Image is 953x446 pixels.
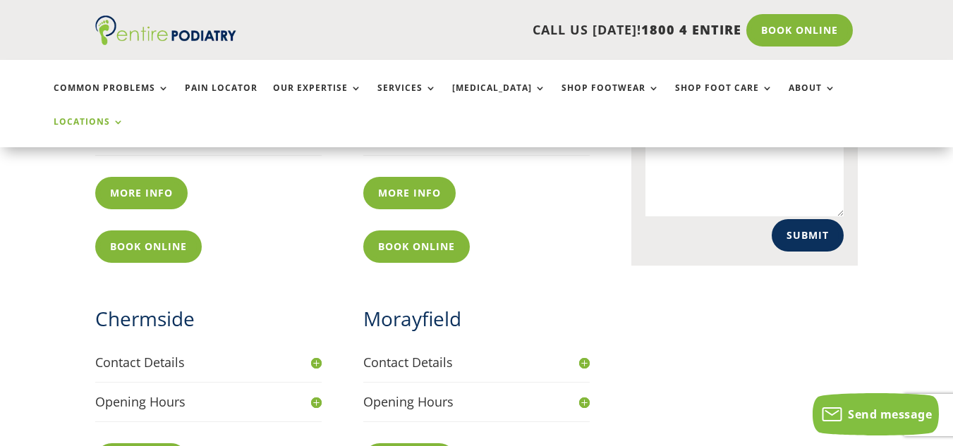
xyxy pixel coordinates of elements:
[848,407,932,422] span: Send message
[452,83,546,113] a: [MEDICAL_DATA]
[185,83,257,113] a: Pain Locator
[273,83,362,113] a: Our Expertise
[363,230,470,263] a: Book Online
[363,354,590,371] h4: Contact Details
[562,83,660,113] a: Shop Footwear
[95,16,236,45] img: logo (1)
[95,34,236,48] a: Entire Podiatry
[641,21,741,38] span: 1800 4 ENTIRE
[772,219,844,252] button: Submit
[675,83,773,113] a: Shop Foot Care
[95,393,322,411] h4: Opening Hours
[54,83,169,113] a: Common Problems
[269,21,741,39] p: CALL US [DATE]!
[789,83,836,113] a: About
[363,393,590,411] h4: Opening Hours
[746,14,853,47] a: Book Online
[95,305,322,340] h2: Chermside
[95,230,202,263] a: Book Online
[363,305,590,340] h2: Morayfield
[377,83,437,113] a: Services
[813,393,939,435] button: Send message
[54,117,124,147] a: Locations
[95,177,188,209] a: More info
[363,177,456,209] a: More info
[95,354,322,371] h4: Contact Details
